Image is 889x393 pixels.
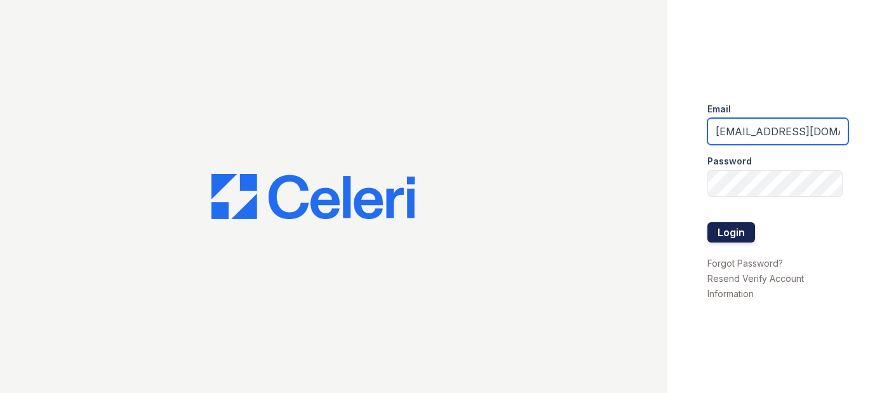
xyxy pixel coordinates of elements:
[707,103,731,116] label: Email
[707,273,804,299] a: Resend Verify Account Information
[707,222,755,243] button: Login
[707,155,752,168] label: Password
[211,174,415,220] img: CE_Logo_Blue-a8612792a0a2168367f1c8372b55b34899dd931a85d93a1a3d3e32e68fde9ad4.png
[707,258,783,269] a: Forgot Password?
